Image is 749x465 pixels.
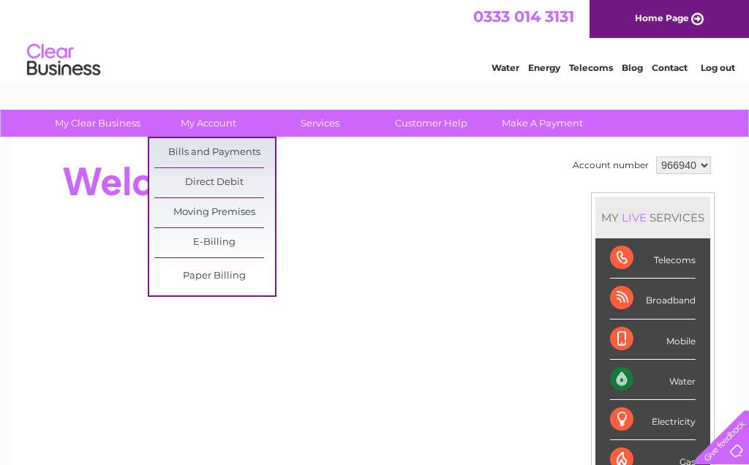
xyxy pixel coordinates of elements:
[569,153,652,178] td: Account number
[492,62,519,73] a: Water
[30,8,721,71] div: Clear Business is a trading name of Verastar Limited (registered in [GEOGRAPHIC_DATA] No. 3667643...
[569,62,613,73] a: Telecoms
[26,38,101,83] img: logo.png
[154,138,275,167] a: Bills and Payments
[622,62,643,73] a: Blog
[148,110,269,137] a: My Account
[610,400,696,440] div: Electricity
[260,110,380,137] a: Services
[154,198,275,227] a: Moving Premises
[482,110,603,137] a: Make A Payment
[610,279,696,319] div: Broadband
[37,110,158,137] a: My Clear Business
[652,62,688,73] a: Contact
[473,7,574,26] a: 0333 014 3131
[595,197,710,238] div: MY SERVICES
[154,228,275,257] a: E-Billing
[154,168,275,197] a: Direct Debit
[610,320,696,360] div: Mobile
[371,110,492,137] a: Customer Help
[528,62,560,73] a: Energy
[154,262,275,291] a: Paper Billing
[610,238,696,279] div: Telecoms
[610,360,696,400] div: Water
[619,211,650,224] div: LIVE
[701,62,735,73] a: Log out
